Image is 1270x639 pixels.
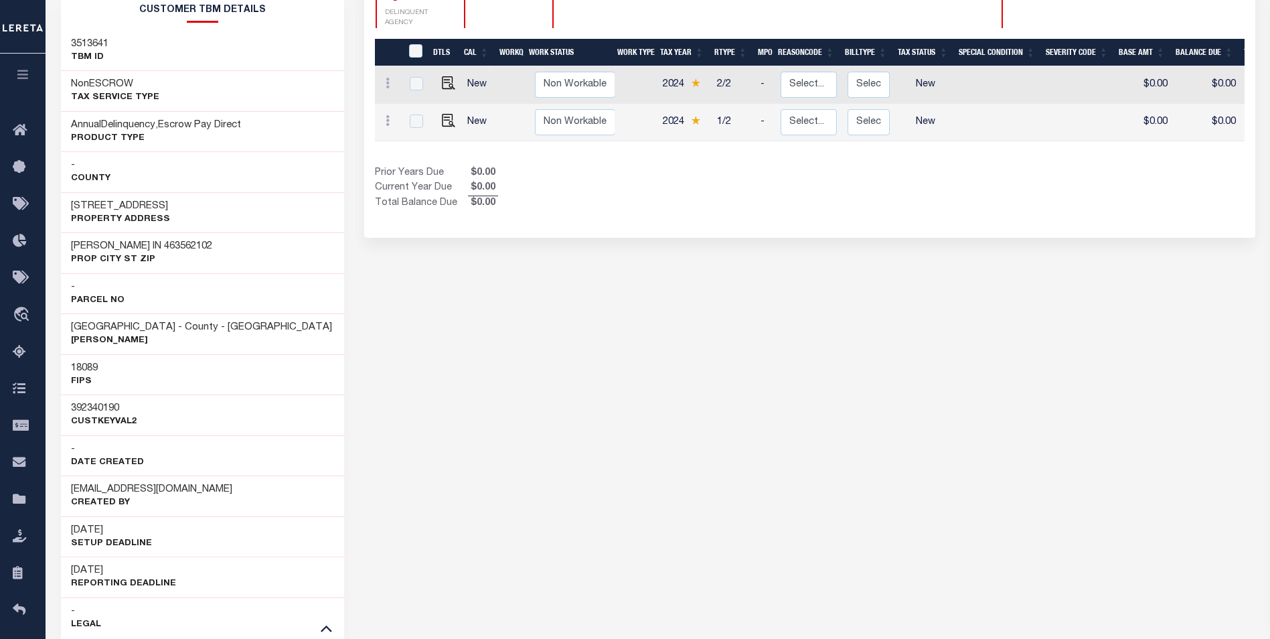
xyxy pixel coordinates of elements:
th: Tax Status: activate to sort column ascending [892,39,953,66]
th: CAL: activate to sort column ascending [459,39,494,66]
th: Work Status [524,39,615,66]
td: $0.00 [1173,66,1241,104]
p: CustKeyVal2 [71,415,137,429]
td: Prior Years Due [375,166,468,181]
th: WorkQ [494,39,524,66]
td: 2024 [657,66,712,104]
td: - [755,66,775,104]
th: Severity Code: activate to sort column ascending [1040,39,1113,66]
h3: [GEOGRAPHIC_DATA] - County - [GEOGRAPHIC_DATA] [71,321,332,334]
p: Prop City St Zip [71,253,212,267]
td: 2024 [657,104,712,141]
h3: 3513641 [71,38,108,51]
h3: [DATE] [71,564,176,577]
span: $0.00 [468,181,498,196]
p: Tax Service Type [71,91,159,104]
th: RType: activate to sort column ascending [709,39,752,66]
p: County [71,172,110,186]
td: 1/2 [712,104,755,141]
p: Created By [71,496,232,510]
th: Work Type [612,39,655,66]
h3: [DATE] [71,524,152,537]
h3: 392340190 [71,402,137,415]
p: Reporting Deadline [71,577,176,591]
p: Date Created [71,456,144,470]
span: $0.00 [468,166,498,181]
h3: [PERSON_NAME] IN 463562102 [71,240,212,253]
p: Legal [71,618,101,632]
h3: NonESCROW [71,78,159,91]
p: DELINQUENT AGENCY [385,8,448,28]
th: Balance Due: activate to sort column ascending [1170,39,1239,66]
h3: - [71,443,144,456]
i: travel_explore [13,307,34,324]
td: Current Year Due [375,181,468,196]
td: $0.00 [1116,66,1173,104]
td: New [462,104,499,141]
th: MPO [752,39,773,66]
td: - [755,104,775,141]
h3: - [71,159,110,172]
p: Setup Deadline [71,537,152,551]
td: New [462,66,499,104]
h3: [EMAIL_ADDRESS][DOMAIN_NAME] [71,483,232,496]
td: $0.00 [1173,104,1241,141]
p: FIPS [71,375,98,388]
td: New [895,66,956,104]
th: &nbsp; [400,39,428,66]
th: &nbsp;&nbsp;&nbsp;&nbsp;&nbsp;&nbsp;&nbsp;&nbsp;&nbsp;&nbsp; [375,39,400,66]
td: New [895,104,956,141]
td: Total Balance Due [375,196,468,210]
td: 2/2 [712,66,755,104]
th: ReasonCode: activate to sort column ascending [773,39,840,66]
p: TBM ID [71,51,108,64]
h3: - [71,605,101,618]
p: Parcel No [71,294,125,307]
th: Tax Year: activate to sort column ascending [655,39,709,66]
th: BillType: activate to sort column ascending [840,39,892,66]
img: Star.svg [691,78,700,87]
th: DTLS [428,39,459,66]
p: Product Type [71,132,241,145]
th: Base Amt: activate to sort column ascending [1113,39,1170,66]
h3: - [71,281,125,294]
h3: [STREET_ADDRESS] [71,200,170,213]
th: Special Condition: activate to sort column ascending [953,39,1040,66]
h3: 18089 [71,362,98,375]
h3: AnnualDelinquency,Escrow Pay Direct [71,119,241,132]
span: $0.00 [468,196,498,211]
p: [PERSON_NAME] [71,334,332,348]
td: $0.00 [1116,104,1173,141]
img: Star.svg [691,116,700,125]
p: Property Address [71,213,170,226]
